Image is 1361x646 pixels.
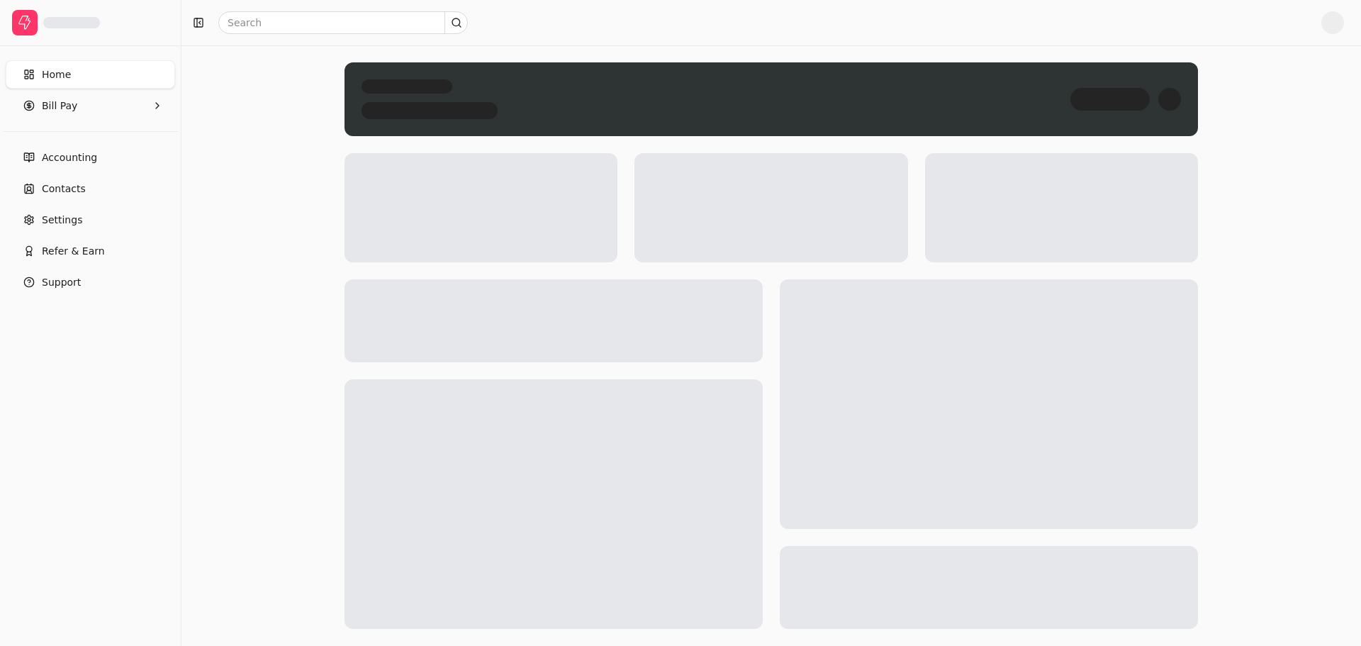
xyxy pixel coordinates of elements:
a: Home [6,60,175,89]
input: Search [218,11,468,34]
button: Support [6,268,175,296]
span: Support [42,275,81,290]
a: Accounting [6,143,175,172]
a: Contacts [6,174,175,203]
a: Settings [6,206,175,234]
button: Refer & Earn [6,237,175,265]
span: Bill Pay [42,99,77,113]
span: Refer & Earn [42,244,105,259]
span: Contacts [42,182,86,196]
span: Home [42,67,71,82]
span: Settings [42,213,82,228]
button: Bill Pay [6,91,175,120]
span: Accounting [42,150,97,165]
